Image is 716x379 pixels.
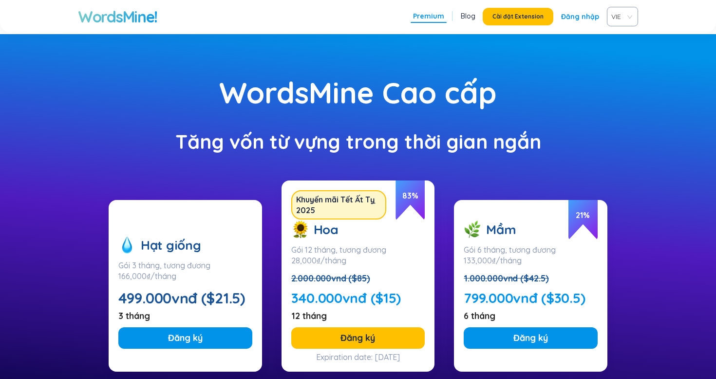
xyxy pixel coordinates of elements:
span: Đăng ký [513,331,548,345]
span: Đăng ký [340,331,375,345]
div: 2.000.000vnd ($85) [291,272,425,285]
div: 340.000vnđ ($15) [291,287,425,309]
span: Cài đặt Extension [492,13,544,20]
div: Gói 12 tháng, tương đương 28,000₫/tháng [291,244,425,266]
div: Gói 3 tháng, tương đương 166,000₫/tháng [118,260,252,281]
div: WordsMine Cao cấp [49,83,667,102]
div: Mầm [464,220,598,239]
span: VIE [611,9,630,24]
span: 21 % [568,195,598,240]
div: 3 tháng [118,311,252,321]
a: Premium [413,11,444,21]
button: Cài đặt Extension [483,8,553,25]
div: 499.000vnđ ($21.5) [118,287,252,309]
div: 1.000.000vnd ($42.5) [464,272,598,285]
button: Đăng ký [118,327,252,349]
a: Blog [461,11,475,21]
span: 83 % [396,176,425,220]
div: 6 tháng [464,311,598,321]
a: Đăng nhập [561,8,599,25]
img: flower [291,220,309,239]
div: 799.000vnđ ($30.5) [464,287,598,309]
div: Expiration date: [DATE] [316,355,400,357]
div: Hoa [291,211,425,239]
span: Đăng ký [168,331,203,345]
div: Tăng vốn từ vựng trong thời gian ngắn [49,132,667,151]
div: Hạt giống [118,236,252,254]
div: Khuyến mãi Tết Ất Tỵ 2025 [291,190,386,219]
img: sprout [464,220,481,239]
button: Đăng ký [291,327,425,349]
img: seed [118,236,136,254]
div: Gói 6 tháng, tương đương 133,000₫/tháng [464,244,598,266]
button: Đăng ký [464,327,598,349]
a: WordsMine! [78,7,157,26]
div: 12 tháng [291,311,425,321]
